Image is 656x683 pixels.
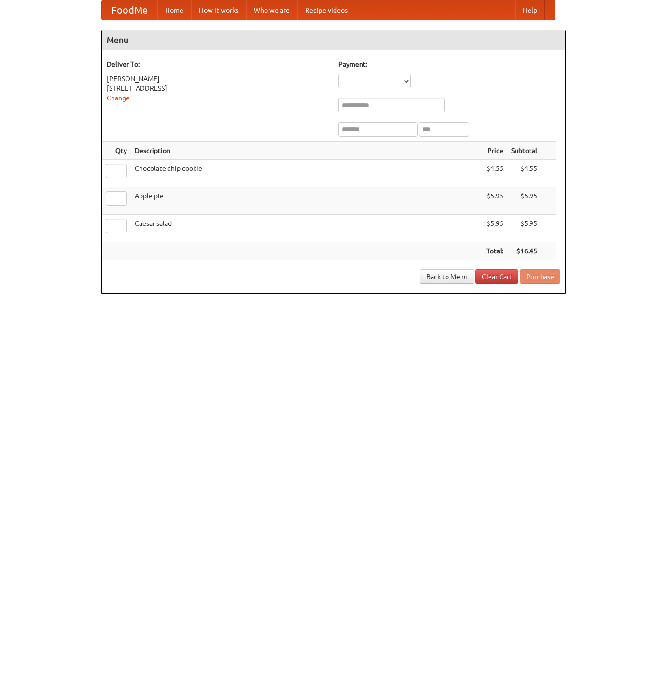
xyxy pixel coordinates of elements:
[102,0,157,20] a: FoodMe
[507,160,541,187] td: $4.55
[515,0,545,20] a: Help
[507,215,541,242] td: $5.95
[246,0,297,20] a: Who we are
[131,142,482,160] th: Description
[482,242,507,260] th: Total:
[107,59,329,69] h5: Deliver To:
[102,30,565,50] h4: Menu
[107,74,329,84] div: [PERSON_NAME]
[107,94,130,102] a: Change
[475,269,518,284] a: Clear Cart
[131,160,482,187] td: Chocolate chip cookie
[131,187,482,215] td: Apple pie
[297,0,355,20] a: Recipe videos
[420,269,474,284] a: Back to Menu
[482,142,507,160] th: Price
[338,59,560,69] h5: Payment:
[520,269,560,284] button: Purchase
[482,215,507,242] td: $5.95
[507,142,541,160] th: Subtotal
[131,215,482,242] td: Caesar salad
[482,160,507,187] td: $4.55
[191,0,246,20] a: How it works
[102,142,131,160] th: Qty
[107,84,329,93] div: [STREET_ADDRESS]
[482,187,507,215] td: $5.95
[507,187,541,215] td: $5.95
[507,242,541,260] th: $16.45
[157,0,191,20] a: Home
